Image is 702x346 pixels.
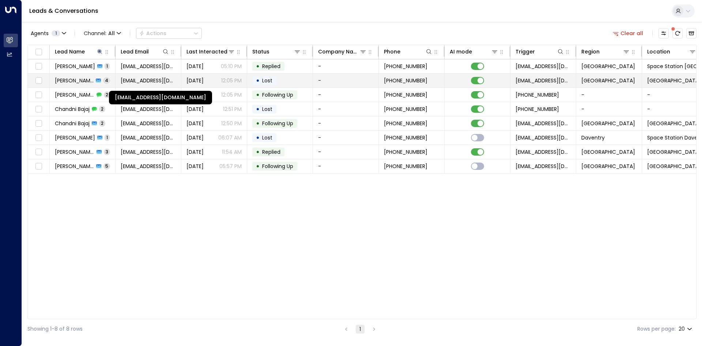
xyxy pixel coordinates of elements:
[256,74,260,87] div: •
[99,106,105,112] span: 2
[581,148,635,156] span: London
[313,88,379,102] td: -
[121,163,176,170] span: agnes13chandler@gmail.com
[105,63,110,69] span: 1
[252,47,269,56] div: Status
[262,120,293,127] span: Following Up
[516,120,571,127] span: leads@space-station.co.uk
[262,105,272,113] span: Lost
[121,120,176,127] span: cbajaj796@gmail.com
[186,47,227,56] div: Last Interacted
[186,120,204,127] span: Aug 07, 2025
[136,28,202,39] button: Actions
[34,48,43,57] span: Toggle select all
[81,28,124,38] button: Channel:All
[262,148,280,156] span: Replied
[610,28,646,38] button: Clear all
[384,134,427,141] span: +447883739526
[450,47,498,56] div: AI mode
[516,163,571,170] span: leads@space-station.co.uk
[121,105,176,113] span: cbajaj796@gmail.com
[256,89,260,101] div: •
[686,28,697,38] button: Archived Leads
[516,47,564,56] div: Trigger
[262,91,293,98] span: Following Up
[672,28,683,38] span: There are new threads available. Refresh the grid to view the latest updates.
[384,163,427,170] span: +447593860942
[581,120,635,127] span: Berkshire
[34,105,43,114] span: Toggle select row
[121,63,176,70] span: ihchand@gmail.com
[29,7,98,15] a: Leads & Conversations
[252,47,301,56] div: Status
[313,59,379,73] td: -
[31,31,49,36] span: Agents
[647,47,696,56] div: Location
[186,134,204,141] span: Jul 11, 2025
[658,28,669,38] button: Customize
[384,47,433,56] div: Phone
[136,28,202,39] div: Button group with a nested menu
[104,92,110,98] span: 2
[679,324,694,334] div: 20
[647,120,701,127] span: Space Station Slough
[256,60,260,72] div: •
[318,47,367,56] div: Company Name
[186,105,204,113] span: Aug 08, 2025
[34,76,43,85] span: Toggle select row
[55,148,94,156] span: Chanda Agustin
[256,131,260,144] div: •
[34,162,43,171] span: Toggle select row
[581,163,635,170] span: London
[55,105,90,113] span: Chandni Bajaj
[121,77,176,84] span: ridachand@hotmail.co.uk
[55,63,95,70] span: Mohammad Chand
[637,325,676,333] label: Rows per page:
[109,91,212,104] div: [EMAIL_ADDRESS][DOMAIN_NAME]
[262,134,272,141] span: Lost
[262,63,280,70] span: Replied
[581,134,605,141] span: Daventry
[384,77,427,84] span: +447513934949
[121,148,176,156] span: chandilier.15@gmail.com
[313,116,379,130] td: -
[356,325,365,334] button: page 1
[104,149,110,155] span: 3
[103,163,110,169] span: 5
[186,47,235,56] div: Last Interacted
[516,91,559,98] span: +447513934949
[313,74,379,88] td: -
[223,105,242,113] p: 12:51 PM
[34,119,43,128] span: Toggle select row
[139,30,166,37] div: Actions
[222,148,242,156] p: 11:54 AM
[256,103,260,115] div: •
[55,134,95,141] span: Latifah Chandler
[186,63,204,70] span: Yesterday
[219,163,242,170] p: 05:57 PM
[186,163,204,170] span: Apr 16, 2025
[55,120,90,127] span: Chandni Bajaj
[341,324,379,334] nav: pagination navigation
[81,28,124,38] span: Channel:
[384,105,427,113] span: +447868340799
[576,102,642,116] td: -
[34,133,43,142] span: Toggle select row
[256,146,260,158] div: •
[581,47,600,56] div: Region
[105,134,110,141] span: 1
[108,30,115,36] span: All
[34,90,43,100] span: Toggle select row
[55,47,85,56] div: Lead Name
[221,120,242,127] p: 12:50 PM
[581,77,635,84] span: London
[313,102,379,116] td: -
[516,63,571,70] span: leads@space-station.co.uk
[121,134,176,141] span: hibifej@gmail.com
[516,77,571,84] span: leads@space-station.co.uk
[55,91,94,98] span: Rida Chand
[384,63,427,70] span: +447365610106
[516,105,559,113] span: +447868340799
[450,47,472,56] div: AI mode
[581,47,630,56] div: Region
